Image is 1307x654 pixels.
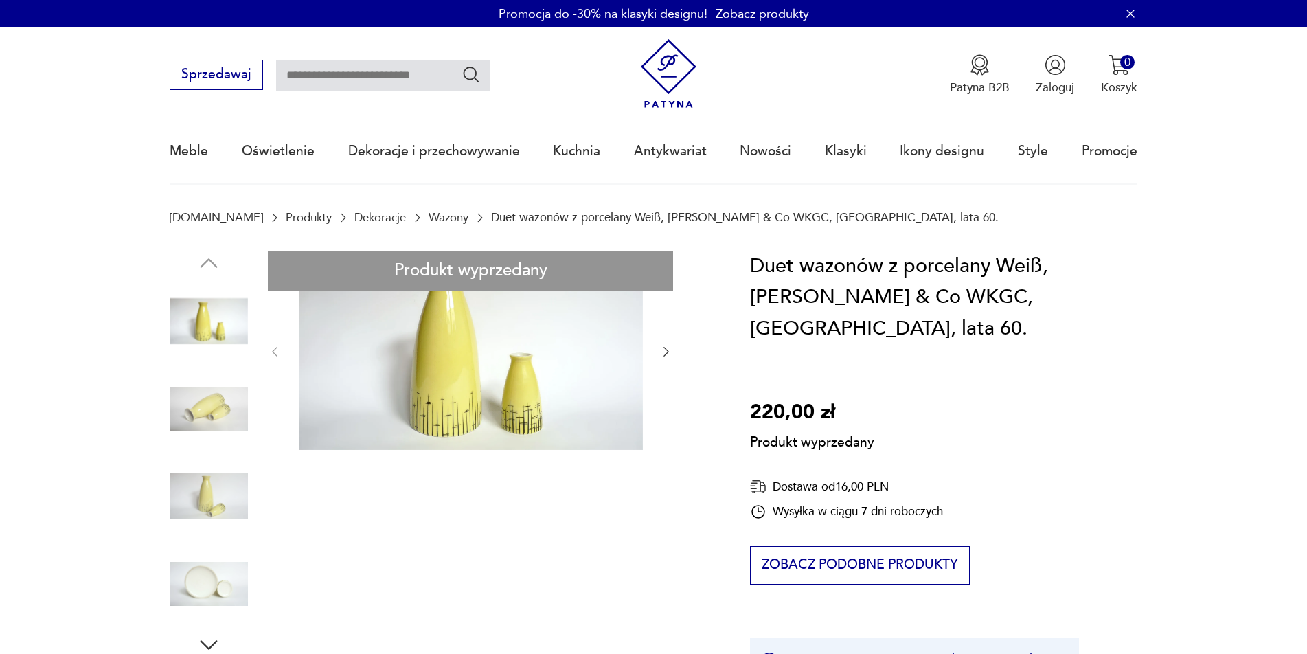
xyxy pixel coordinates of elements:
a: Style [1018,120,1048,183]
a: Promocje [1082,120,1137,183]
div: Dostawa od 16,00 PLN [750,478,943,495]
a: Oświetlenie [242,120,315,183]
a: Klasyki [825,120,867,183]
img: Ikona dostawy [750,478,766,495]
a: Dekoracje [354,211,406,224]
img: Ikona medalu [969,54,990,76]
a: Ikony designu [900,120,984,183]
button: 0Koszyk [1101,54,1137,95]
a: Dekoracje i przechowywanie [348,120,520,183]
button: Szukaj [462,65,481,84]
a: Sprzedawaj [170,70,262,81]
a: Antykwariat [634,120,707,183]
p: Koszyk [1101,80,1137,95]
a: Produkty [286,211,332,224]
img: Ikona koszyka [1109,54,1130,76]
button: Patyna B2B [950,54,1010,95]
div: 0 [1120,55,1135,69]
img: Patyna - sklep z meblami i dekoracjami vintage [634,39,703,109]
p: Produkt wyprzedany [750,429,874,452]
button: Zaloguj [1036,54,1074,95]
p: Patyna B2B [950,80,1010,95]
button: Zobacz podobne produkty [750,546,969,585]
a: Meble [170,120,208,183]
a: Nowości [740,120,791,183]
div: Wysyłka w ciągu 7 dni roboczych [750,504,943,520]
button: Sprzedawaj [170,60,262,90]
a: Zobacz produkty [716,5,809,23]
h1: Duet wazonów z porcelany Weiß, [PERSON_NAME] & Co WKGC, [GEOGRAPHIC_DATA], lata 60. [750,251,1137,345]
a: Wazony [429,211,468,224]
p: Promocja do -30% na klasyki designu! [499,5,707,23]
p: Zaloguj [1036,80,1074,95]
a: Ikona medaluPatyna B2B [950,54,1010,95]
p: Duet wazonów z porcelany Weiß, [PERSON_NAME] & Co WKGC, [GEOGRAPHIC_DATA], lata 60. [491,211,999,224]
p: 220,00 zł [750,397,874,429]
img: Ikonka użytkownika [1045,54,1066,76]
a: Kuchnia [553,120,600,183]
a: [DOMAIN_NAME] [170,211,263,224]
